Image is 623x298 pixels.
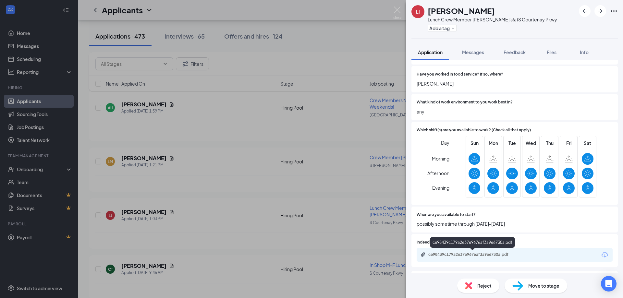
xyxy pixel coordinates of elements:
svg: Plus [451,26,455,30]
span: Sat [582,139,593,147]
span: any [417,108,613,115]
svg: Ellipses [610,7,618,15]
div: ce98439c179a2e37e9676af3a9e6730a.pdf [428,252,519,257]
span: Which shift(s) are you available to work? (Check all that apply) [417,127,531,133]
div: LJ [416,8,420,15]
span: Tue [506,139,518,147]
button: PlusAdd a tag [428,25,457,31]
span: When are you available to start? [417,212,476,218]
div: ce98439c179a2e37e9676af3a9e6730a.pdf [430,237,515,248]
svg: ArrowRight [596,7,604,15]
span: Files [547,49,556,55]
div: Open Intercom Messenger [601,276,617,292]
span: Move to stage [528,282,559,289]
span: Application [418,49,443,55]
span: Mon [487,139,499,147]
span: Reject [477,282,492,289]
span: Afternoon [427,167,449,179]
span: What kind of work environment to you work best in? [417,99,513,105]
h1: [PERSON_NAME] [428,5,495,16]
svg: Paperclip [421,252,426,257]
span: Fri [563,139,575,147]
button: ArrowLeftNew [579,5,591,17]
span: Thu [544,139,556,147]
span: Sun [469,139,480,147]
span: Day [441,139,449,146]
span: Info [580,49,589,55]
span: Evening [432,182,449,194]
span: possibly sometime through [DATE]-[DATE] [417,220,613,227]
span: Indeed Resume [417,239,445,245]
span: Morning [432,153,449,164]
svg: Download [601,251,609,259]
span: Feedback [504,49,526,55]
span: [PERSON_NAME] [417,80,613,87]
span: Wed [525,139,537,147]
svg: ArrowLeftNew [581,7,589,15]
a: Paperclipce98439c179a2e37e9676af3a9e6730a.pdf [421,252,526,258]
span: Messages [462,49,484,55]
div: Lunch Crew Member [PERSON_NAME]'s! at S Courtenay Pkwy [428,16,557,23]
span: Have you worked in food service? If so, where? [417,71,503,77]
button: ArrowRight [594,5,606,17]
